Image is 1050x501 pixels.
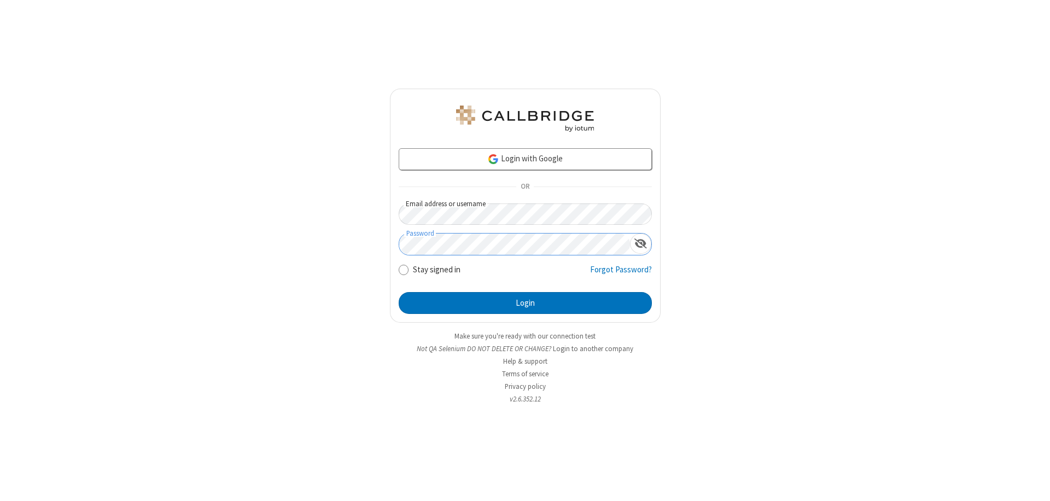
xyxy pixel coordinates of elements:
li: v2.6.352.12 [390,394,661,404]
a: Forgot Password? [590,264,652,284]
label: Stay signed in [413,264,460,276]
input: Password [399,234,630,255]
span: OR [516,179,534,195]
a: Help & support [503,357,547,366]
a: Privacy policy [505,382,546,391]
iframe: Chat [1023,473,1042,493]
img: google-icon.png [487,153,499,165]
a: Make sure you're ready with our connection test [454,331,596,341]
button: Login to another company [553,343,633,354]
div: Show password [630,234,651,254]
a: Terms of service [502,369,549,378]
button: Login [399,292,652,314]
li: Not QA Selenium DO NOT DELETE OR CHANGE? [390,343,661,354]
img: QA Selenium DO NOT DELETE OR CHANGE [454,106,596,132]
a: Login with Google [399,148,652,170]
input: Email address or username [399,203,652,225]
